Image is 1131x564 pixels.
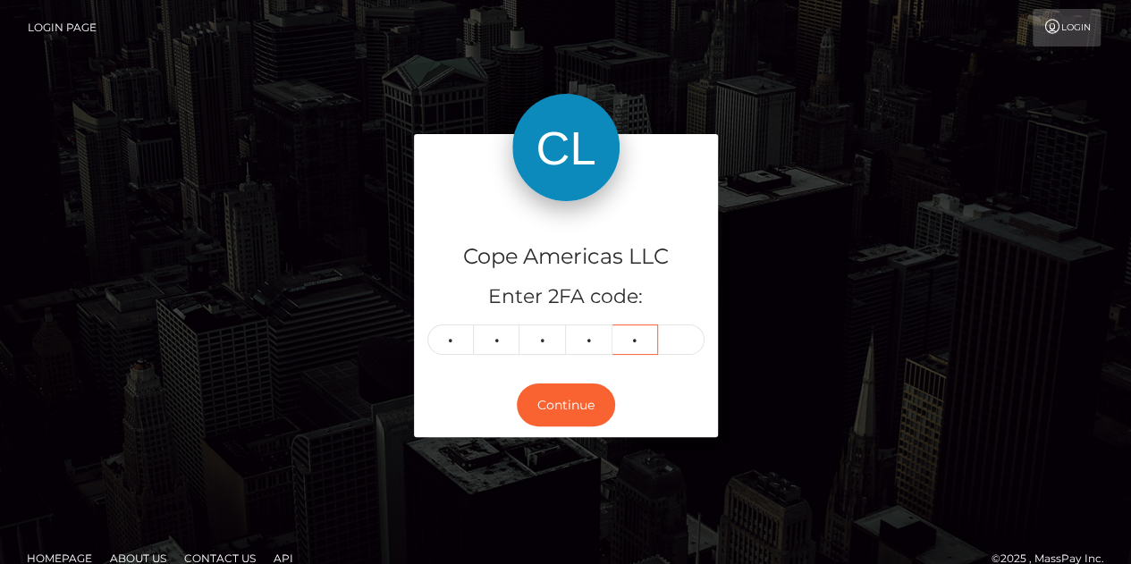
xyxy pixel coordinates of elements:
[427,241,705,273] h4: Cope Americas LLC
[512,94,620,201] img: Cope Americas LLC
[517,383,615,427] button: Continue
[1033,9,1101,46] a: Login
[427,283,705,311] h5: Enter 2FA code:
[28,9,97,46] a: Login Page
